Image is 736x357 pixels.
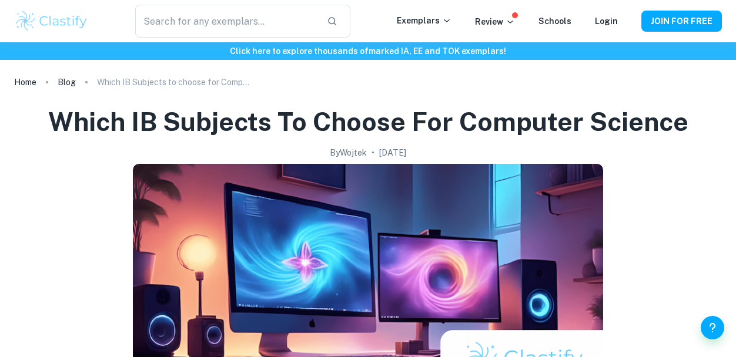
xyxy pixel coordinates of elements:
[14,9,89,33] img: Clastify logo
[397,14,451,27] p: Exemplars
[97,76,250,89] p: Which IB Subjects to choose for Computer Science
[58,74,76,90] a: Blog
[48,105,688,139] h1: Which IB Subjects to choose for Computer Science
[2,45,734,58] h6: Click here to explore thousands of marked IA, EE and TOK exemplars !
[379,146,406,159] h2: [DATE]
[330,146,367,159] h2: By Wojtek
[14,74,36,90] a: Home
[372,146,374,159] p: •
[641,11,722,32] button: JOIN FOR FREE
[701,316,724,339] button: Help and Feedback
[475,15,515,28] p: Review
[538,16,571,26] a: Schools
[595,16,618,26] a: Login
[135,5,318,38] input: Search for any exemplars...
